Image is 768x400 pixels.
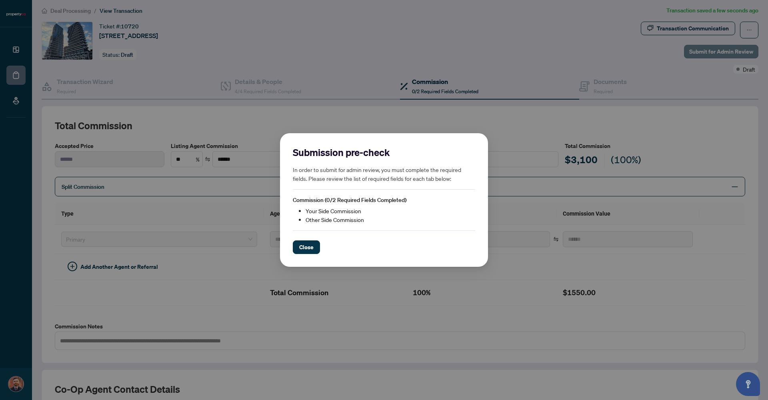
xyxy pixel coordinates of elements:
[736,372,760,396] button: Open asap
[306,215,475,224] li: Other Side Commission
[293,196,406,204] span: Commission (0/2 Required Fields Completed)
[306,206,475,215] li: Your Side Commission
[293,146,475,159] h2: Submission pre-check
[293,240,320,254] button: Close
[293,165,475,183] h5: In order to submit for admin review, you must complete the required fields. Please review the lis...
[299,241,314,254] span: Close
